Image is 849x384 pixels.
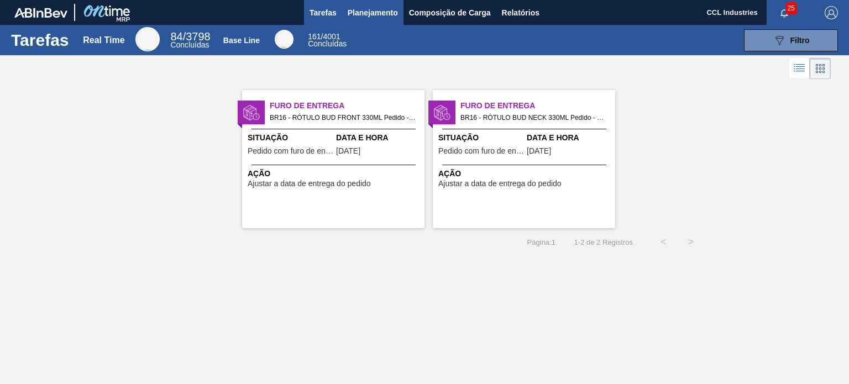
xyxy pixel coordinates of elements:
span: 29/09/2025, [527,147,551,155]
div: Base Line [223,36,260,45]
img: status [434,104,450,121]
div: Real Time [170,32,210,49]
div: Base Line [275,30,294,49]
span: Situação [248,132,333,144]
span: Furo de Entrega [460,100,615,112]
span: BR16 - RÓTULO BUD NECK 330ML Pedido - 2019326 [460,112,606,124]
span: 161 [308,32,321,41]
div: Base Line [308,33,347,48]
span: Pedido com furo de entrega [438,147,524,155]
span: Página : 1 [527,238,555,246]
span: / 3798 [170,30,210,43]
span: Relatórios [502,6,539,19]
h1: Tarefas [11,34,69,46]
span: Ação [438,168,612,180]
span: Composição de Carga [409,6,491,19]
span: Furo de Entrega [270,100,424,112]
span: Ação [248,168,422,180]
span: Pedido com furo de entrega [248,147,333,155]
span: Data e Hora [336,132,422,144]
span: Situação [438,132,524,144]
span: Data e Hora [527,132,612,144]
img: status [243,104,260,121]
span: Ajustar a data de entrega do pedido [438,180,562,188]
img: TNhmsLtSVTkK8tSr43FrP2fwEKptu5GPRR3wAAAABJRU5ErkJggg== [14,8,67,18]
span: Planejamento [348,6,398,19]
button: Notificações [767,5,802,20]
span: 29/09/2025, [336,147,360,155]
div: Real Time [83,35,124,45]
span: 25 [785,2,797,14]
span: Ajustar a data de entrega do pedido [248,180,371,188]
span: Concluídas [308,39,347,48]
div: Visão em Cards [810,58,831,79]
span: Tarefas [310,6,337,19]
div: Visão em Lista [789,58,810,79]
img: Logout [825,6,838,19]
span: / 4001 [308,32,340,41]
span: 1 - 2 de 2 Registros [572,238,633,246]
span: Filtro [790,36,810,45]
span: 84 [170,30,182,43]
span: Concluídas [170,40,209,49]
button: > [677,228,705,256]
span: BR16 - RÓTULO BUD FRONT 330ML Pedido - 2004244 [270,112,416,124]
div: Real Time [135,27,160,51]
button: Filtro [744,29,838,51]
button: < [649,228,677,256]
